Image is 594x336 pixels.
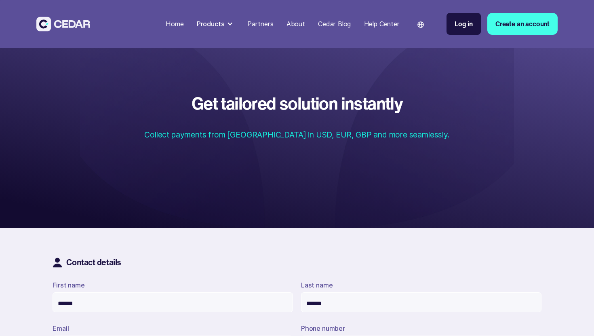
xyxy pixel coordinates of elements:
[455,19,473,29] div: Log in
[283,15,308,33] a: About
[162,15,187,33] a: Home
[361,15,403,33] a: Help Center
[487,13,558,35] a: Create an account
[144,129,449,141] p: Collect payments from [GEOGRAPHIC_DATA] in USD, EUR, GBP and more seamlessly.
[364,19,400,29] div: Help Center
[62,258,121,267] h2: Contact details
[301,324,345,332] label: Phone number
[53,281,84,289] label: First name
[166,19,183,29] div: Home
[447,13,481,35] a: Log in
[244,15,277,33] a: Partners
[318,19,351,29] div: Cedar Blog
[53,324,69,332] label: Email
[301,281,333,289] label: Last name
[315,15,354,33] a: Cedar Blog
[194,16,238,32] div: Products
[417,21,424,28] img: world icon
[247,19,274,29] div: Partners
[197,19,225,29] div: Products
[192,91,403,116] strong: Get tailored solution instantly
[286,19,305,29] div: About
